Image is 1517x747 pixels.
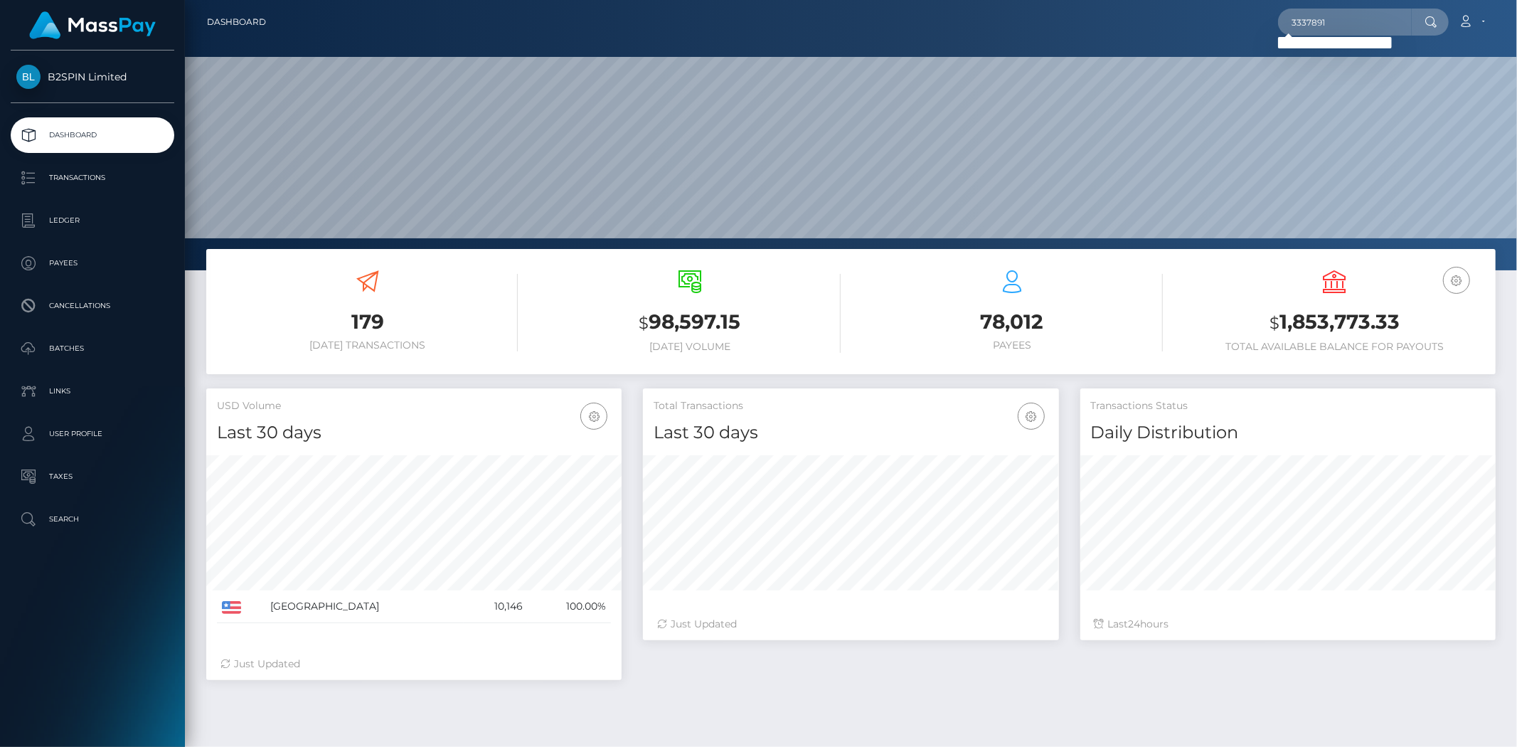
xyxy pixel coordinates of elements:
[1270,313,1279,333] small: $
[16,466,169,487] p: Taxes
[657,617,1044,632] div: Just Updated
[654,420,1048,445] h4: Last 30 days
[654,399,1048,413] h5: Total Transactions
[16,210,169,231] p: Ledger
[16,423,169,445] p: User Profile
[11,70,174,83] span: B2SPIN Limited
[222,601,241,614] img: US.png
[11,459,174,494] a: Taxes
[217,399,611,413] h5: USD Volume
[11,245,174,281] a: Payees
[1095,617,1481,632] div: Last hours
[639,313,649,333] small: $
[16,253,169,274] p: Payees
[29,11,156,39] img: MassPay Logo
[217,420,611,445] h4: Last 30 days
[16,124,169,146] p: Dashboard
[528,590,611,623] td: 100.00%
[265,590,464,623] td: [GEOGRAPHIC_DATA]
[1184,308,1485,337] h3: 1,853,773.33
[16,65,41,89] img: B2SPIN Limited
[539,341,840,353] h6: [DATE] Volume
[220,657,607,672] div: Just Updated
[11,288,174,324] a: Cancellations
[11,502,174,537] a: Search
[11,416,174,452] a: User Profile
[217,339,518,351] h6: [DATE] Transactions
[464,590,528,623] td: 10,146
[11,373,174,409] a: Links
[11,160,174,196] a: Transactions
[16,381,169,402] p: Links
[11,203,174,238] a: Ledger
[862,339,1163,351] h6: Payees
[207,7,266,37] a: Dashboard
[539,308,840,337] h3: 98,597.15
[1091,399,1485,413] h5: Transactions Status
[1129,618,1141,630] span: 24
[1278,9,1412,36] input: Search...
[862,308,1163,336] h3: 78,012
[11,331,174,366] a: Batches
[11,117,174,153] a: Dashboard
[1091,420,1485,445] h4: Daily Distribution
[16,295,169,317] p: Cancellations
[1184,341,1485,353] h6: Total Available Balance for Payouts
[16,338,169,359] p: Batches
[16,509,169,530] p: Search
[16,167,169,189] p: Transactions
[217,308,518,336] h3: 179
